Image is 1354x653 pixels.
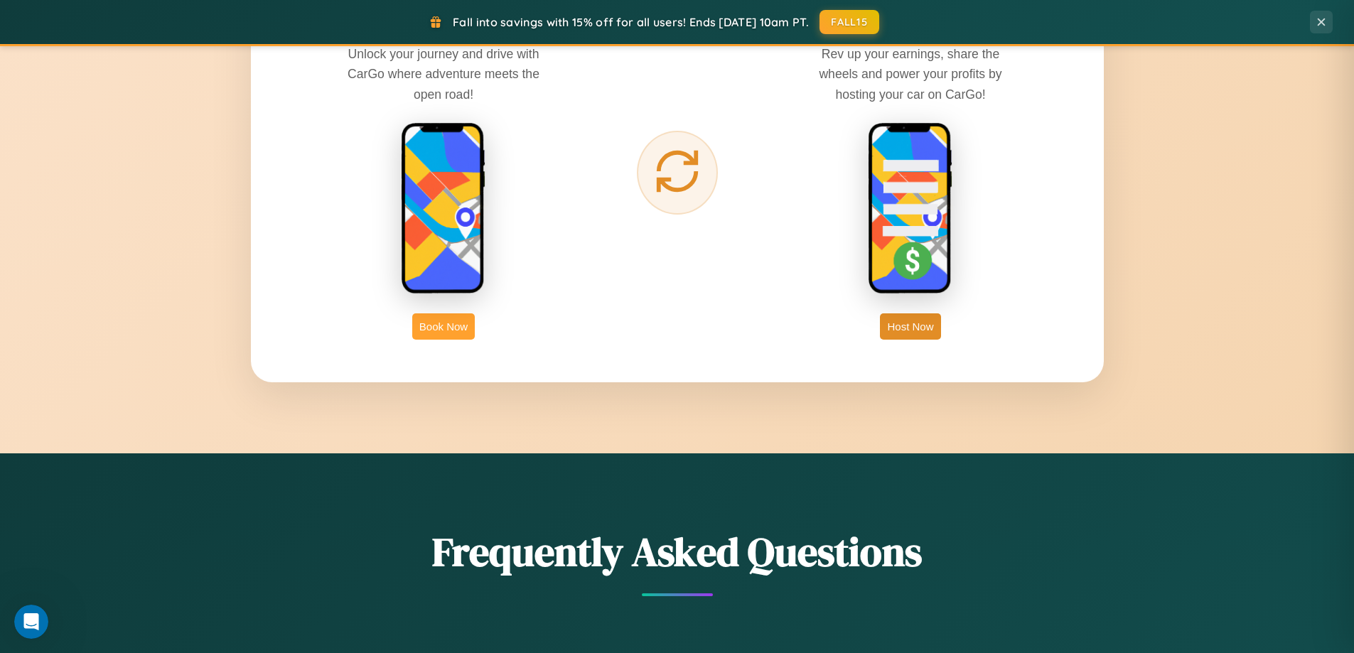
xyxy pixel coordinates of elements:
[251,524,1104,579] h2: Frequently Asked Questions
[804,44,1017,104] p: Rev up your earnings, share the wheels and power your profits by hosting your car on CarGo!
[453,15,809,29] span: Fall into savings with 15% off for all users! Ends [DATE] 10am PT.
[868,122,953,296] img: host phone
[337,44,550,104] p: Unlock your journey and drive with CarGo where adventure meets the open road!
[820,10,879,34] button: FALL15
[14,605,48,639] iframe: Intercom live chat
[412,313,475,340] button: Book Now
[401,122,486,296] img: rent phone
[880,313,940,340] button: Host Now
